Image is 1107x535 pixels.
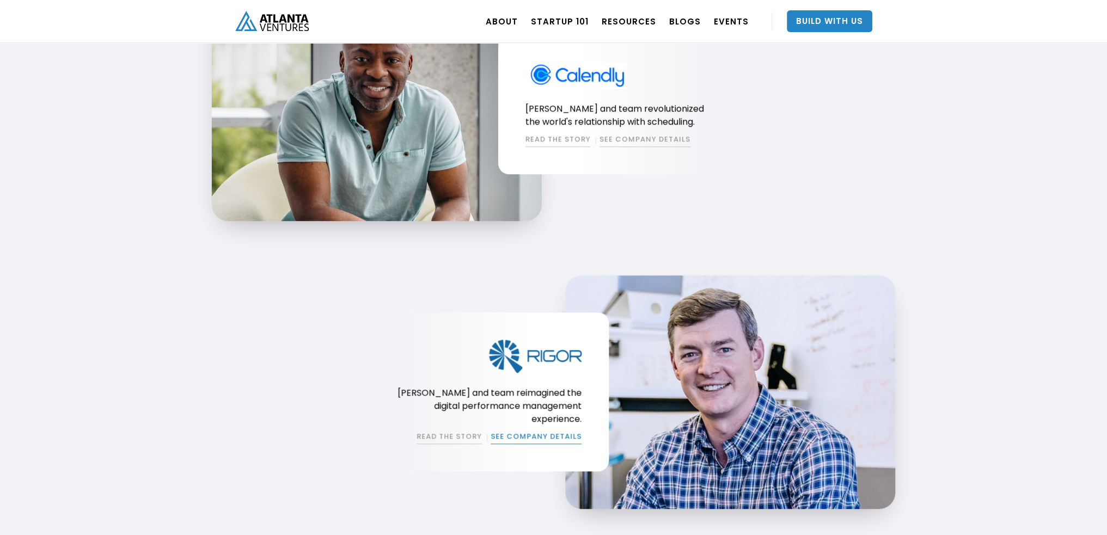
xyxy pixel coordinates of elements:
[489,340,582,373] img: Rigor Logo
[595,134,596,147] div: |
[486,431,487,444] div: |
[565,275,895,509] img: Craig Hyde, CEO of Rigor
[602,6,656,36] a: RESOURCES
[525,134,591,147] a: READ THE STORY
[787,10,872,32] a: Build With Us
[417,431,482,444] a: READ THE STORY
[491,431,582,444] a: SEE COMPANY DETAILS
[600,134,690,147] a: SEE COMPANY DETAILS
[525,102,717,128] p: [PERSON_NAME] and team revolutionized the world's relationship with scheduling.
[390,386,582,426] p: [PERSON_NAME] and team reimagined the digital performance management experience.
[486,6,518,36] a: ABOUT
[531,6,589,36] a: Startup 101
[714,6,749,36] a: EVENTS
[669,6,701,36] a: BLOGS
